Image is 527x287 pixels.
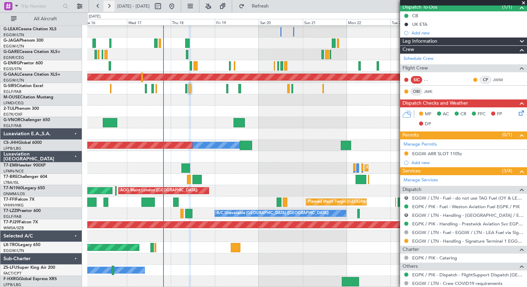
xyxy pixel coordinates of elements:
div: AOG Maint London ([GEOGRAPHIC_DATA]) [120,185,198,196]
a: FACT/CPT [3,271,21,276]
span: LX-TRO [3,243,18,247]
div: A/C Unavailable [GEOGRAPHIC_DATA] ([GEOGRAPHIC_DATA]) [217,208,329,219]
a: G-GARECessna Citation XLS+ [3,50,60,54]
span: T7-LZZI [3,209,18,213]
a: T7-LZZIPraetor 600 [3,209,41,213]
a: 2-TIJLPhenom 300 [3,107,39,111]
a: EGGW / LTN - Fuel - EGGW / LTN - LEA Fuel via Signature in EGGW [412,230,524,235]
span: T7-N1960 [3,186,23,190]
span: Flight Crew [402,64,428,72]
a: LFMD/CEQ [3,100,23,106]
span: T7-FFI [3,198,16,202]
div: - - [424,77,439,83]
span: (3/4) [502,167,512,174]
span: G-VNOR [3,118,20,122]
a: LFMN/NCE [3,169,24,174]
span: M-OUSE [3,95,20,99]
div: Planned Maint [GEOGRAPHIC_DATA] [367,163,432,173]
span: T7-PJ29 [3,220,19,224]
a: Schedule Crew [404,55,434,62]
div: Wed 17 [127,19,171,25]
div: OBI [411,88,422,95]
a: EGPK / PIK - Fuel - Weston Aviation Fuel EGPK / PIK [412,204,520,210]
a: JMK [424,88,439,95]
a: T7-EMIHawker 900XP [3,163,46,168]
a: LFPB/LBG [3,146,21,151]
input: Trip Number [21,1,61,11]
div: Sat 20 [259,19,302,25]
button: R [404,213,408,217]
div: Planned Maint Tianjin ([GEOGRAPHIC_DATA]) [308,197,388,207]
span: G-ENRG [3,61,20,65]
span: 2-TIJL [3,107,15,111]
div: SIC [411,76,422,84]
a: JWM [493,77,508,83]
a: EGGW / LTN - Handling - Signature Terminal 1 EGGW / LTN [412,238,524,244]
div: Fri 19 [215,19,259,25]
span: F-HXRG [3,277,19,281]
a: EGLF/FAB [3,123,21,128]
a: EGPK / PIK - Catering [412,255,457,261]
a: EGGW / LTN - Handling - [GEOGRAPHIC_DATA] / EGLF / FAB [412,212,524,218]
span: T7-EMI [3,163,17,168]
span: Crew [402,46,414,54]
span: Permits [402,131,419,139]
span: (0/1) [502,131,512,138]
a: F-HXRGGlobal Express XRS [3,277,57,281]
a: G-ENRGPraetor 600 [3,61,43,65]
span: Dispatch [402,186,421,194]
button: Refresh [236,1,277,12]
div: Sun 21 [303,19,347,25]
span: AC [443,111,449,118]
a: G-SIRSCitation Excel [3,84,43,88]
span: Leg Information [402,38,437,45]
a: CS-JHHGlobal 6000 [3,141,42,145]
span: Others [402,263,418,270]
span: ZS-LFU [3,266,17,270]
a: EGGW/LTN [3,44,24,49]
a: EGLF/FAB [3,214,21,219]
a: EGGW/LTN [3,78,24,83]
a: EGGW / LTN - Fuel - do not use TAG Fuel (OY & LEA only) EGLF / FAB [412,195,524,201]
span: CR [460,111,466,118]
button: R [404,196,408,200]
a: T7-FFIFalcon 7X [3,198,34,202]
span: (1/1) [502,3,512,11]
span: Refresh [246,4,275,9]
a: EGGW/LTN [3,32,24,38]
a: DNMM/LOS [3,191,25,196]
a: LX-TROLegacy 650 [3,243,40,247]
a: LTBA/ISL [3,180,19,185]
span: CS-JHH [3,141,18,145]
a: EGGW/LTN [3,248,24,253]
div: EGGW ARR SLOT 1105z [412,151,462,157]
div: Tue 23 [390,19,434,25]
a: M-OUSECitation Mustang [3,95,53,99]
span: G-GARE [3,50,19,54]
div: CB [412,13,418,19]
span: All Aircraft [18,17,73,21]
span: [DATE] - [DATE] [117,3,150,9]
span: G-LEAX [3,27,18,31]
a: EGSS/STN [3,66,22,72]
span: T7-BRE [3,175,18,179]
a: T7-BREChallenger 604 [3,175,47,179]
span: DP [425,121,431,128]
a: Manage Permits [404,141,437,148]
span: Dispatch Checks and Weather [402,99,468,107]
a: Manage Services [404,177,438,184]
div: [DATE] [89,14,100,20]
a: EGPK / PIK - Dispatch - FlightSupport Dispatch [GEOGRAPHIC_DATA] [412,272,524,278]
a: G-VNORChallenger 650 [3,118,50,122]
a: EGNR/CEG [3,55,24,60]
a: EGLF/FAB [3,89,21,94]
a: EGTK/OXF [3,112,22,117]
a: VHHH/HKG [3,203,24,208]
div: CP [480,76,491,84]
button: All Aircraft [8,13,75,24]
div: UK ETA [412,21,427,27]
div: Mon 22 [347,19,390,25]
a: G-JAGAPhenom 300 [3,39,43,43]
span: MF [425,111,431,118]
a: EGPK / PIK - Handling - Prestwick Aviation Svc EGPK / PIK [412,221,524,227]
